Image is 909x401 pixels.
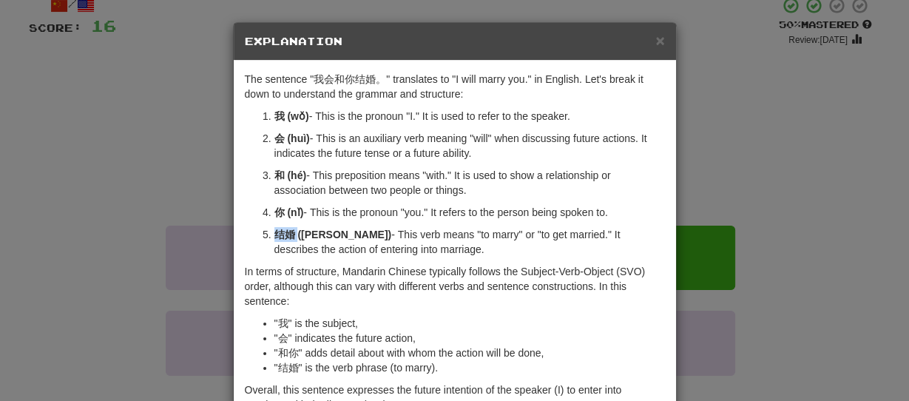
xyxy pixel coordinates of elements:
[274,169,307,181] strong: 和 (hé)
[655,32,664,49] span: ×
[274,168,665,198] p: - This preposition means "with." It is used to show a relationship or association between two peo...
[245,34,665,49] h5: Explanation
[274,206,304,218] strong: 你 (nǐ)
[274,229,392,240] strong: 结婚 ([PERSON_NAME])
[655,33,664,48] button: Close
[245,72,665,101] p: The sentence "我会和你结婚。" translates to "I will marry you." in English. Let's break it down to under...
[274,360,665,375] li: "结婚" is the verb phrase (to marry).
[274,131,665,161] p: - This is an auxiliary verb meaning "will" when discussing future actions. It indicates the futur...
[274,109,665,124] p: - This is the pronoun "I." It is used to refer to the speaker.
[274,316,665,331] li: "我" is the subject,
[274,346,665,360] li: "和你" adds detail about with whom the action will be done,
[274,132,310,144] strong: 会 (huì)
[274,331,665,346] li: "会" indicates the future action,
[274,227,665,257] p: - This verb means "to marry" or "to get married." It describes the action of entering into marriage.
[274,205,665,220] p: - This is the pronoun "you." It refers to the person being spoken to.
[245,264,665,309] p: In terms of structure, Mandarin Chinese typically follows the Subject-Verb-Object (SVO) order, al...
[274,110,309,122] strong: 我 (wǒ)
